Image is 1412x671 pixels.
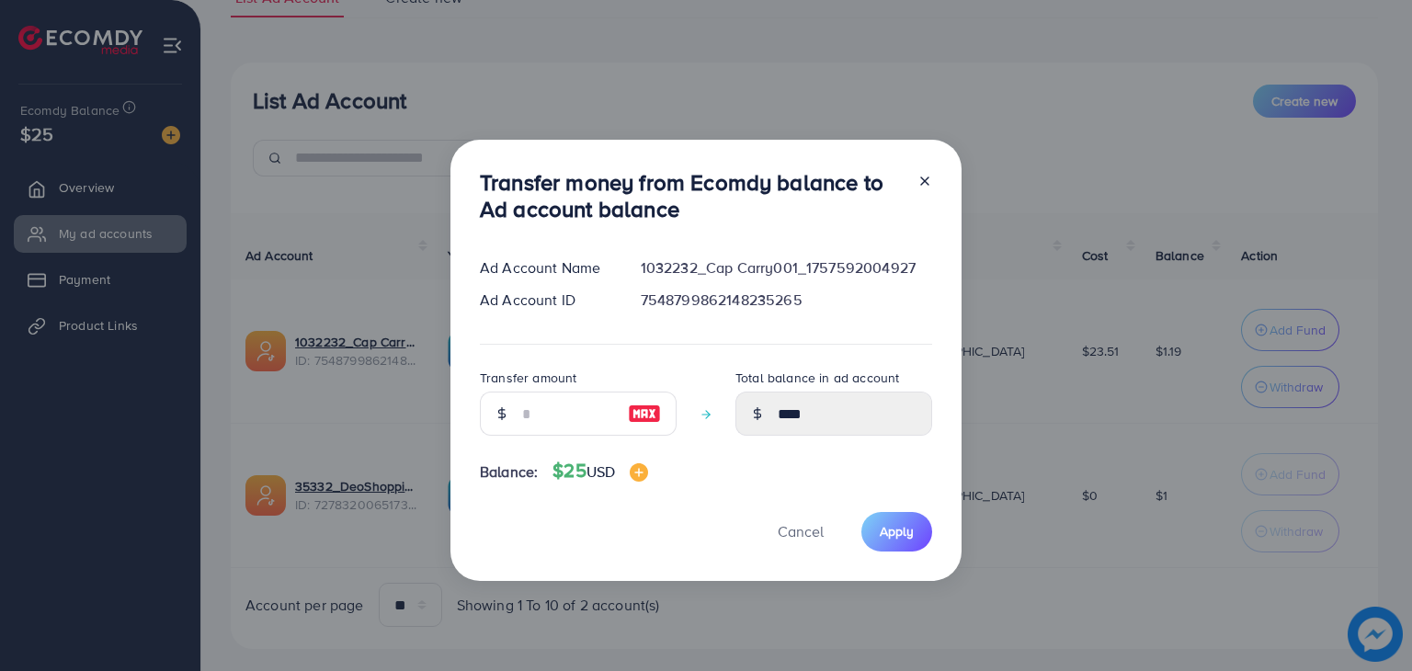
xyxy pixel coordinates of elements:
div: 7548799862148235265 [626,290,947,311]
label: Total balance in ad account [735,369,899,387]
label: Transfer amount [480,369,576,387]
h4: $25 [552,460,648,483]
button: Cancel [755,512,847,552]
span: USD [586,461,615,482]
h3: Transfer money from Ecomdy balance to Ad account balance [480,169,903,222]
button: Apply [861,512,932,552]
div: Ad Account Name [465,257,626,279]
img: image [630,463,648,482]
div: 1032232_Cap Carry001_1757592004927 [626,257,947,279]
span: Balance: [480,461,538,483]
span: Cancel [778,521,824,541]
span: Apply [880,522,914,540]
div: Ad Account ID [465,290,626,311]
img: image [628,403,661,425]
